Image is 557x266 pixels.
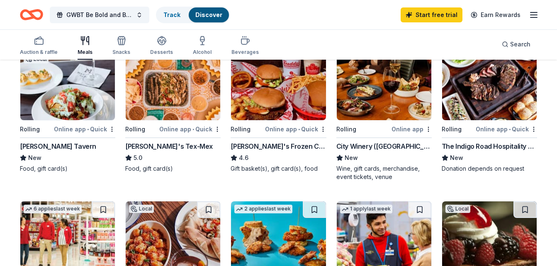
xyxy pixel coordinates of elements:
[193,32,212,60] button: Alcohol
[510,39,530,49] span: Search
[192,126,194,133] span: •
[231,41,326,173] a: Image for Freddy's Frozen Custard & Steakburgers6 applieslast weekRollingOnline app•Quick[PERSON_...
[265,124,326,134] div: Online app Quick
[442,41,537,173] a: Image for The Indigo Road Hospitality Group1 applylast weekRollingOnline app•QuickThe Indigo Road...
[466,7,525,22] a: Earn Rewards
[20,124,40,134] div: Rolling
[336,124,356,134] div: Rolling
[87,126,89,133] span: •
[50,7,149,23] button: GWBT Be Bold and BeYOUtiful Blueprint Conference
[231,141,326,151] div: [PERSON_NAME]'s Frozen Custard & Steakburgers
[125,164,221,173] div: Food, gift card(s)
[234,205,292,213] div: 2 applies last week
[392,124,432,134] div: Online app
[28,153,41,163] span: New
[125,124,145,134] div: Rolling
[442,124,462,134] div: Rolling
[231,124,251,134] div: Rolling
[336,41,432,181] a: Image for City Winery (Atlanta)LocalRollingOnline appCity Winery ([GEOGRAPHIC_DATA])NewWine, gift...
[129,205,154,213] div: Local
[150,32,173,60] button: Desserts
[125,141,213,151] div: [PERSON_NAME]'s Tex-Mex
[195,11,222,18] a: Discover
[150,49,173,56] div: Desserts
[78,32,92,60] button: Meals
[163,11,180,18] a: Track
[20,5,43,24] a: Home
[442,41,537,120] img: Image for The Indigo Road Hospitality Group
[231,41,326,120] img: Image for Freddy's Frozen Custard & Steakburgers
[20,164,115,173] div: Food, gift card(s)
[239,153,248,163] span: 4.6
[20,41,115,120] img: Image for Marlow's Tavern
[159,124,221,134] div: Online app Quick
[442,164,537,173] div: Donation depends on request
[476,124,537,134] div: Online app Quick
[445,205,470,213] div: Local
[345,153,358,163] span: New
[24,205,82,213] div: 6 applies last week
[54,124,115,134] div: Online app Quick
[193,49,212,56] div: Alcohol
[112,32,130,60] button: Snacks
[20,141,96,151] div: [PERSON_NAME] Tavern
[340,205,392,213] div: 1 apply last week
[231,164,326,173] div: Gift basket(s), gift card(s), food
[231,32,259,60] button: Beverages
[231,49,259,56] div: Beverages
[20,41,115,173] a: Image for Marlow's Tavern1 applylast weekLocalRollingOnline app•Quick[PERSON_NAME] TavernNewFood,...
[495,36,537,53] button: Search
[336,141,432,151] div: City Winery ([GEOGRAPHIC_DATA])
[336,164,432,181] div: Wine, gift cards, merchandise, event tickets, venue
[134,153,142,163] span: 5.0
[125,41,221,173] a: Image for Chuy's Tex-Mex2 applieslast weekRollingOnline app•Quick[PERSON_NAME]'s Tex-Mex5.0Food, ...
[78,49,92,56] div: Meals
[126,41,220,120] img: Image for Chuy's Tex-Mex
[66,10,133,20] span: GWBT Be Bold and BeYOUtiful Blueprint Conference
[337,41,431,120] img: Image for City Winery (Atlanta)
[20,49,58,56] div: Auction & raffle
[156,7,230,23] button: TrackDiscover
[298,126,300,133] span: •
[442,141,537,151] div: The Indigo Road Hospitality Group
[450,153,463,163] span: New
[401,7,462,22] a: Start free trial
[112,49,130,56] div: Snacks
[20,32,58,60] button: Auction & raffle
[509,126,511,133] span: •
